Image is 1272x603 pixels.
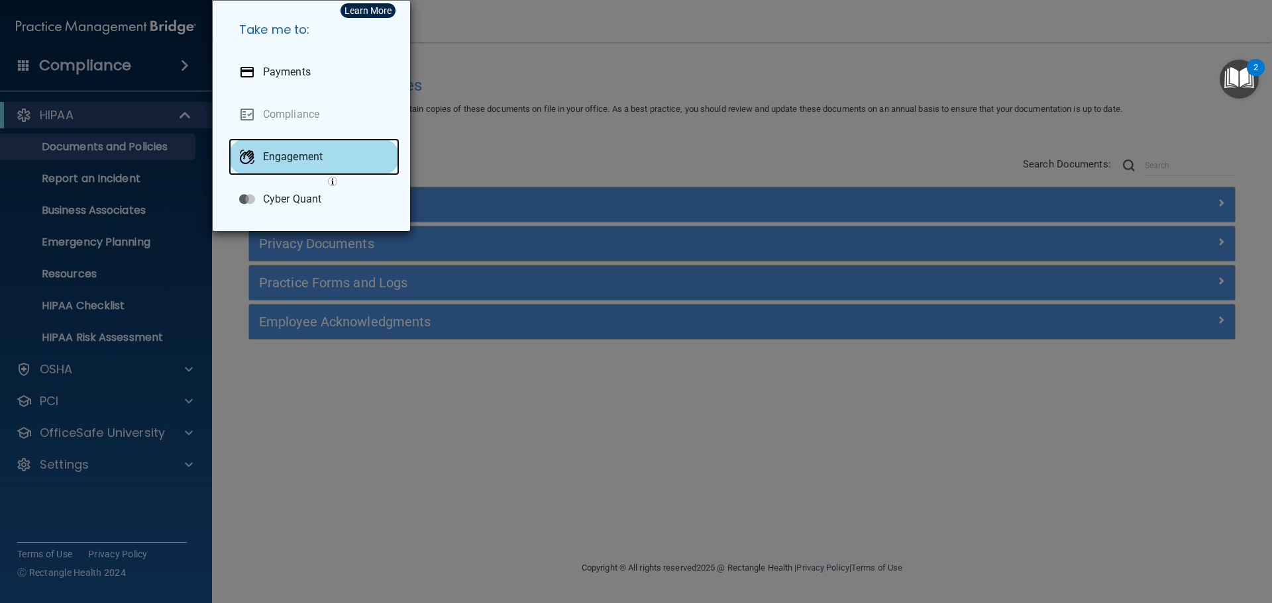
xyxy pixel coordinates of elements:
[1220,60,1259,99] button: Open Resource Center, 2 new notifications
[229,181,399,218] a: Cyber Quant
[344,6,392,15] div: Learn More
[229,138,399,175] a: Engagement
[229,54,399,91] a: Payments
[229,11,399,48] h5: Take me to:
[1253,68,1258,85] div: 2
[263,150,323,163] p: Engagement
[263,193,321,206] p: Cyber Quant
[229,96,399,133] a: Compliance
[341,3,396,18] button: Learn More
[263,66,311,79] p: Payments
